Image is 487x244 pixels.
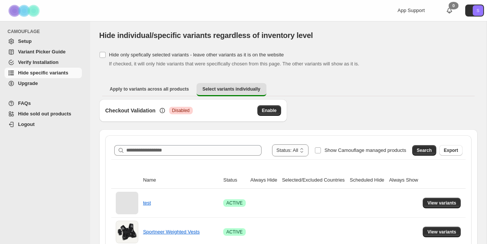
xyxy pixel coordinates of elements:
th: Selected/Excluded Countries [280,172,347,189]
button: Select variants individually [197,83,266,96]
div: 0 [449,2,458,9]
span: Hide specific variants [18,70,68,76]
span: Hide only spefically selected variants - leave other variants as it is on the website [109,52,284,58]
img: Sportneer Weighted Vests [116,221,138,243]
span: If checked, it will only hide variants that were specifically chosen from this page. The other va... [109,61,359,67]
span: Enable [262,108,277,114]
span: Select variants individually [203,86,260,92]
a: Upgrade [5,78,82,89]
th: Scheduled Hide [348,172,387,189]
a: Sportneer Weighted Vests [143,229,200,235]
th: Always Hide [248,172,280,189]
button: Apply to variants across all products [104,83,195,95]
span: FAQs [18,100,31,106]
span: Variant Picker Guide [18,49,65,55]
a: Logout [5,119,82,130]
th: Name [141,172,221,189]
th: Status [221,172,248,189]
span: Upgrade [18,80,38,86]
button: Avatar with initials S [465,5,484,17]
span: Show Camouflage managed products [324,147,406,153]
a: Setup [5,36,82,47]
img: Camouflage [6,0,44,21]
span: Apply to variants across all products [110,86,189,92]
span: Disabled [172,108,190,114]
button: Search [412,145,436,156]
a: test [143,200,151,206]
span: Avatar with initials S [473,5,483,16]
span: Logout [18,121,35,127]
button: View variants [423,227,461,237]
th: Always Show [387,172,420,189]
span: CAMOUFLAGE [8,29,85,35]
h3: Checkout Validation [105,107,156,114]
span: Export [444,147,458,153]
a: Hide specific variants [5,68,82,78]
span: View variants [427,229,456,235]
span: ACTIVE [226,200,242,206]
span: App Support [398,8,425,13]
span: Hide individual/specific variants regardless of inventory level [99,31,313,39]
a: Variant Picker Guide [5,47,82,57]
button: Enable [257,105,281,116]
text: S [476,8,479,13]
button: View variants [423,198,461,208]
a: Verify Installation [5,57,82,68]
span: Setup [18,38,32,44]
a: FAQs [5,98,82,109]
a: 0 [446,7,453,14]
span: Search [417,147,432,153]
span: View variants [427,200,456,206]
a: Hide sold out products [5,109,82,119]
span: Hide sold out products [18,111,71,117]
button: Export [439,145,463,156]
span: Verify Installation [18,59,59,65]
